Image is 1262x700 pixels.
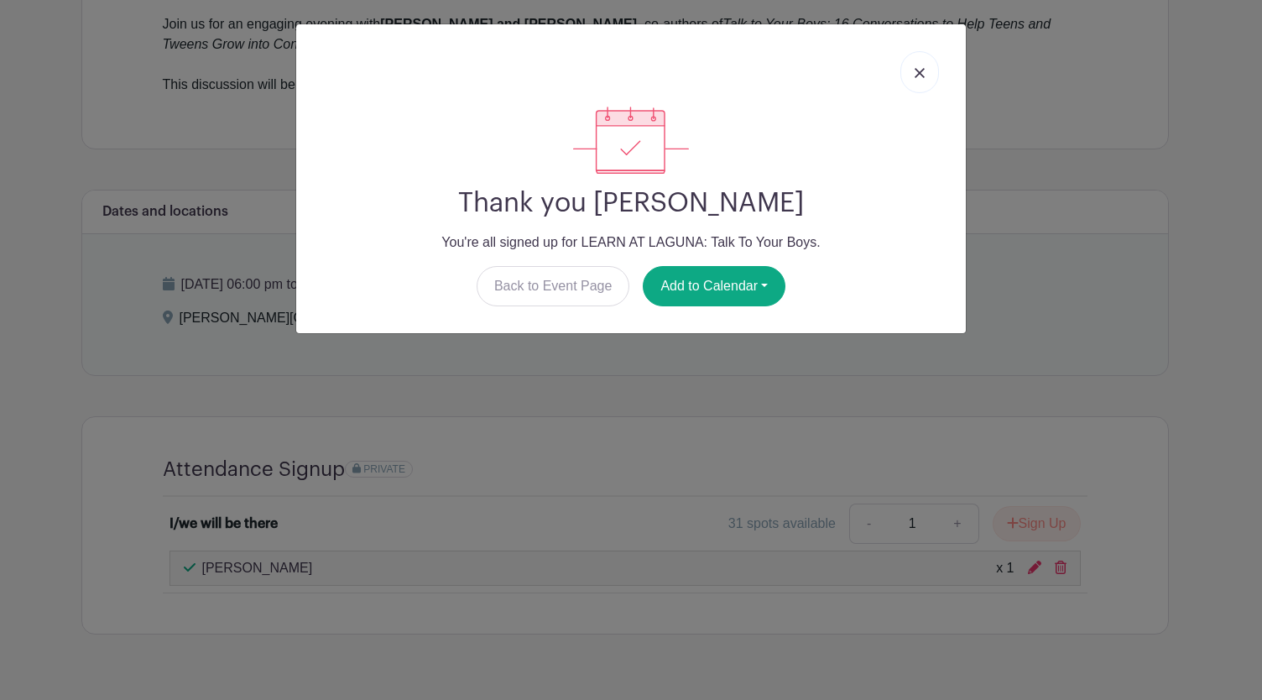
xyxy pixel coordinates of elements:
p: You're all signed up for LEARN AT LAGUNA: Talk To Your Boys. [310,232,952,253]
img: close_button-5f87c8562297e5c2d7936805f587ecaba9071eb48480494691a3f1689db116b3.svg [915,68,925,78]
h2: Thank you [PERSON_NAME] [310,187,952,219]
a: Back to Event Page [477,266,630,306]
button: Add to Calendar [643,266,785,306]
img: signup_complete-c468d5dda3e2740ee63a24cb0ba0d3ce5d8a4ecd24259e683200fb1569d990c8.svg [573,107,689,174]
